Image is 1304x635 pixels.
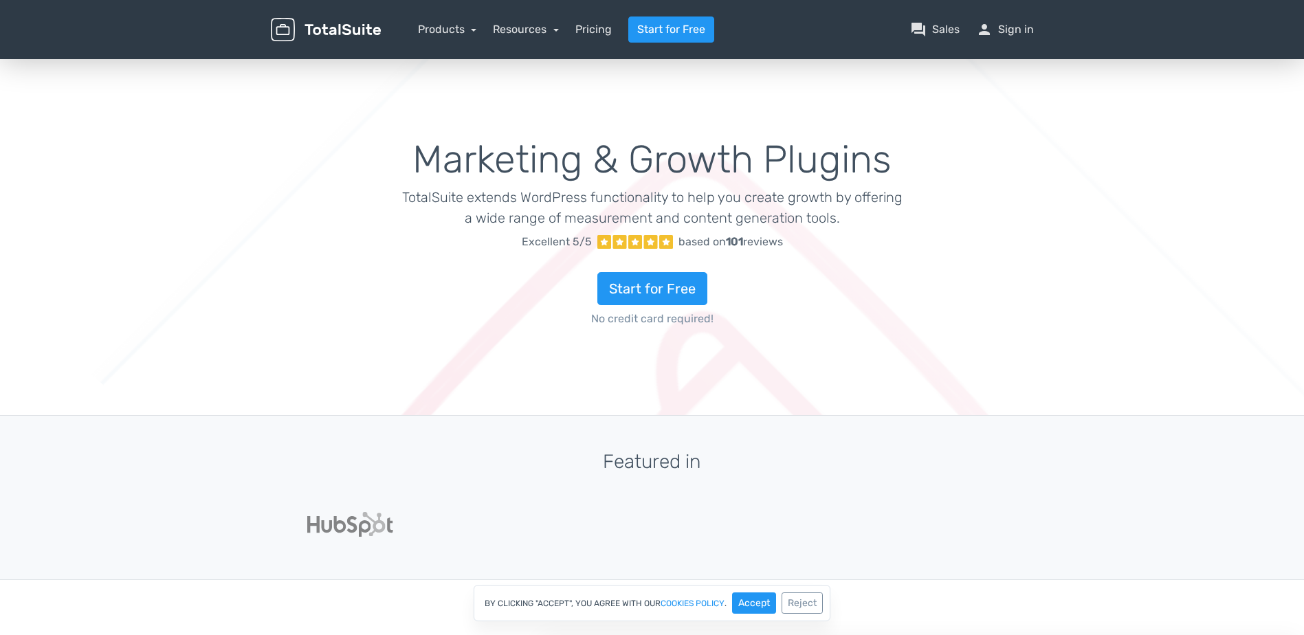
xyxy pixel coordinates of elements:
a: Excellent 5/5 based on101reviews [401,228,903,256]
a: Pricing [575,21,612,38]
div: By clicking "Accept", you agree with our . [474,585,830,621]
a: personSign in [976,21,1034,38]
div: based on reviews [678,234,783,250]
img: TotalSuite for WordPress [271,18,381,42]
img: Hubspot [307,512,393,537]
a: Start for Free [628,16,714,43]
a: question_answerSales [910,21,960,38]
h1: Marketing & Growth Plugins [401,139,903,181]
span: person [976,21,993,38]
span: question_answer [910,21,927,38]
button: Reject [782,592,823,614]
span: No credit card required! [401,311,903,327]
span: Excellent 5/5 [522,234,592,250]
strong: 101 [726,235,743,248]
a: cookies policy [661,599,725,608]
button: Accept [732,592,776,614]
p: TotalSuite extends WordPress functionality to help you create growth by offering a wide range of ... [401,187,903,228]
h3: Featured in [271,452,1034,473]
a: Resources [493,23,559,36]
a: Products [418,23,477,36]
a: Start for Free [597,272,707,305]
